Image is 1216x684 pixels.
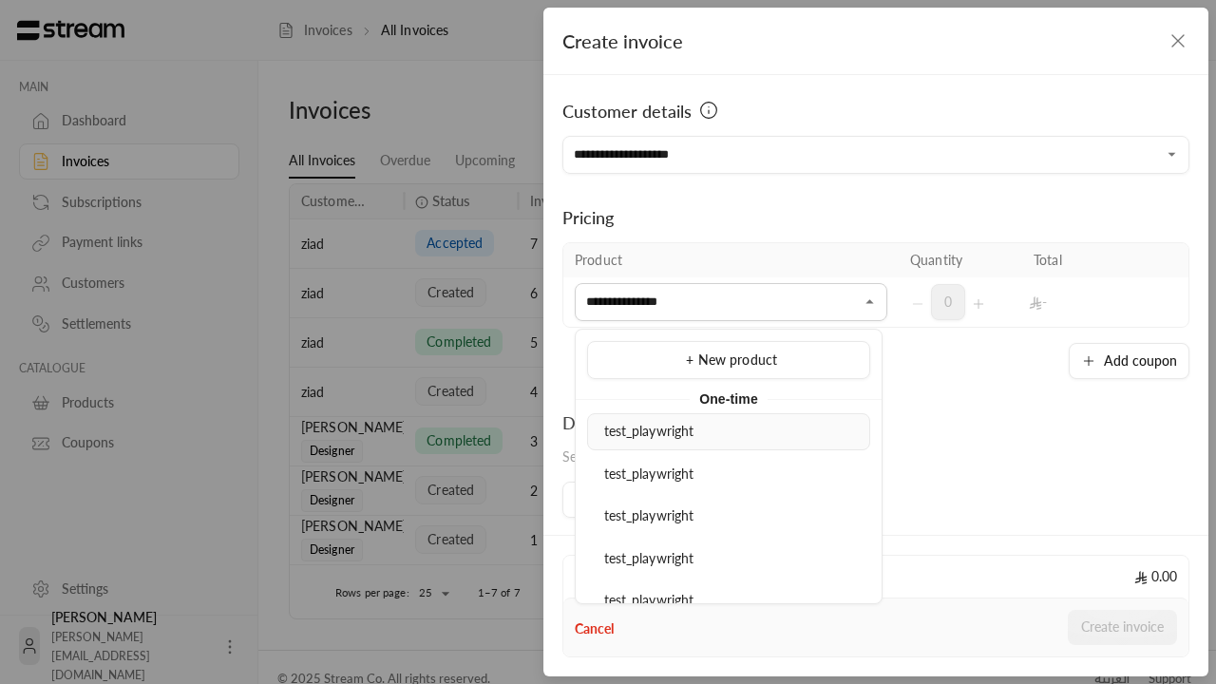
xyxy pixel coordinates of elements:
[562,409,750,436] div: Due date
[604,550,694,566] span: test_playwright
[604,507,694,523] span: test_playwright
[899,243,1022,277] th: Quantity
[604,465,694,482] span: test_playwright
[931,284,965,320] span: 0
[562,29,683,52] span: Create invoice
[604,592,694,608] span: test_playwright
[1161,143,1184,166] button: Open
[1069,343,1189,379] button: Add coupon
[562,204,1189,231] div: Pricing
[690,388,768,410] span: One-time
[859,291,882,313] button: Close
[604,423,694,439] span: test_playwright
[562,242,1189,328] table: Selected Products
[1134,567,1177,586] span: 0.00
[575,619,614,638] button: Cancel
[562,448,750,465] span: Select the day the invoice is due
[1022,277,1146,327] td: -
[686,351,777,368] span: + New product
[563,243,899,277] th: Product
[562,98,692,124] span: Customer details
[1022,243,1146,277] th: Total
